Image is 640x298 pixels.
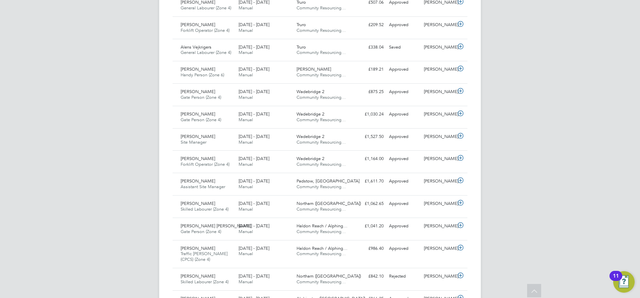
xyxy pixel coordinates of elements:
span: [PERSON_NAME] [181,89,215,94]
div: £338.04 [351,42,386,53]
span: [DATE] - [DATE] [239,134,269,139]
span: Community Resourcing… [297,184,346,190]
span: [DATE] - [DATE] [239,66,269,72]
span: Manual [239,251,253,256]
span: Haldon Reach / Alphing… [297,223,347,229]
span: Skilled Labourer (Zone 4) [181,279,229,285]
span: Manual [239,206,253,212]
span: Gate Person (Zone 4) [181,94,221,100]
div: [PERSON_NAME] [421,86,456,97]
div: £189.21 [351,64,386,75]
span: Manual [239,279,253,285]
span: Site Manager [181,139,206,145]
span: [PERSON_NAME] [181,273,215,279]
span: Community Resourcing… [297,251,346,256]
div: Approved [386,153,421,164]
div: 11 [613,276,619,285]
div: £986.40 [351,243,386,254]
span: [PERSON_NAME] [181,111,215,117]
span: Wadebridge 2 [297,156,324,161]
span: [PERSON_NAME] [181,178,215,184]
span: [DATE] - [DATE] [239,111,269,117]
span: Community Resourcing… [297,27,346,33]
button: Open Resource Center, 11 new notifications [613,271,635,293]
span: Padstow, [GEOGRAPHIC_DATA] [297,178,360,184]
span: [PERSON_NAME] [PERSON_NAME] [181,223,251,229]
span: [PERSON_NAME] [181,66,215,72]
div: [PERSON_NAME] [421,198,456,209]
div: Rejected [386,271,421,282]
div: £1,527.50 [351,131,386,142]
span: Manual [239,27,253,33]
span: Handy Person (Zone 6) [181,72,224,78]
div: [PERSON_NAME] [421,109,456,120]
div: Saved [386,42,421,53]
span: Community Resourcing… [297,5,346,11]
span: Community Resourcing… [297,50,346,55]
span: Truro [297,22,306,27]
span: Community Resourcing… [297,229,346,234]
span: Manual [239,72,253,78]
span: Community Resourcing… [297,279,346,285]
div: Approved [386,221,421,232]
span: [PERSON_NAME] [297,66,331,72]
span: Manual [239,94,253,100]
span: Northam ([GEOGRAPHIC_DATA]) [297,201,361,206]
span: [DATE] - [DATE] [239,201,269,206]
span: Gate Person (Zone 4) [181,229,221,234]
div: [PERSON_NAME] [421,221,456,232]
div: [PERSON_NAME] [421,64,456,75]
span: Manual [239,161,253,167]
span: Wadebridge 2 [297,134,324,139]
span: [DATE] - [DATE] [239,178,269,184]
div: £1,062.65 [351,198,386,209]
span: [PERSON_NAME] [181,245,215,251]
span: Manual [239,50,253,55]
span: Forklift Operator (Zone 4) [181,27,230,33]
div: £1,030.24 [351,109,386,120]
span: [PERSON_NAME] [181,134,215,139]
span: Alens Vejkrigers [181,44,211,50]
span: Haldon Reach / Alphing… [297,245,347,251]
span: Community Resourcing… [297,161,346,167]
span: Wadebridge 2 [297,89,324,94]
span: [DATE] - [DATE] [239,273,269,279]
div: £209.52 [351,19,386,30]
div: [PERSON_NAME] [421,243,456,254]
span: [DATE] - [DATE] [239,89,269,94]
span: Manual [239,229,253,234]
span: [DATE] - [DATE] [239,245,269,251]
div: [PERSON_NAME] [421,131,456,142]
span: [PERSON_NAME] [181,22,215,27]
div: Approved [386,176,421,187]
div: £1,611.70 [351,176,386,187]
div: Approved [386,86,421,97]
span: [DATE] - [DATE] [239,156,269,161]
div: Approved [386,109,421,120]
span: Community Resourcing… [297,117,346,123]
div: Approved [386,131,421,142]
span: Manual [239,117,253,123]
div: [PERSON_NAME] [421,271,456,282]
div: [PERSON_NAME] [421,153,456,164]
div: Approved [386,64,421,75]
span: Assistant Site Manager [181,184,225,190]
span: General Labourer (Zone 4) [181,5,231,11]
span: [PERSON_NAME] [181,156,215,161]
span: Community Resourcing… [297,206,346,212]
span: Traffic [PERSON_NAME] (CPCS) (Zone 4) [181,251,228,262]
span: Community Resourcing… [297,139,346,145]
span: Gate Person (Zone 4) [181,117,221,123]
div: [PERSON_NAME] [421,19,456,30]
span: [DATE] - [DATE] [239,44,269,50]
div: Approved [386,198,421,209]
span: Manual [239,5,253,11]
div: £842.10 [351,271,386,282]
span: Skilled Labourer (Zone 4) [181,206,229,212]
div: £1,041.20 [351,221,386,232]
div: [PERSON_NAME] [421,176,456,187]
span: Community Resourcing… [297,94,346,100]
span: [DATE] - [DATE] [239,223,269,229]
div: £1,164.00 [351,153,386,164]
div: £875.25 [351,86,386,97]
